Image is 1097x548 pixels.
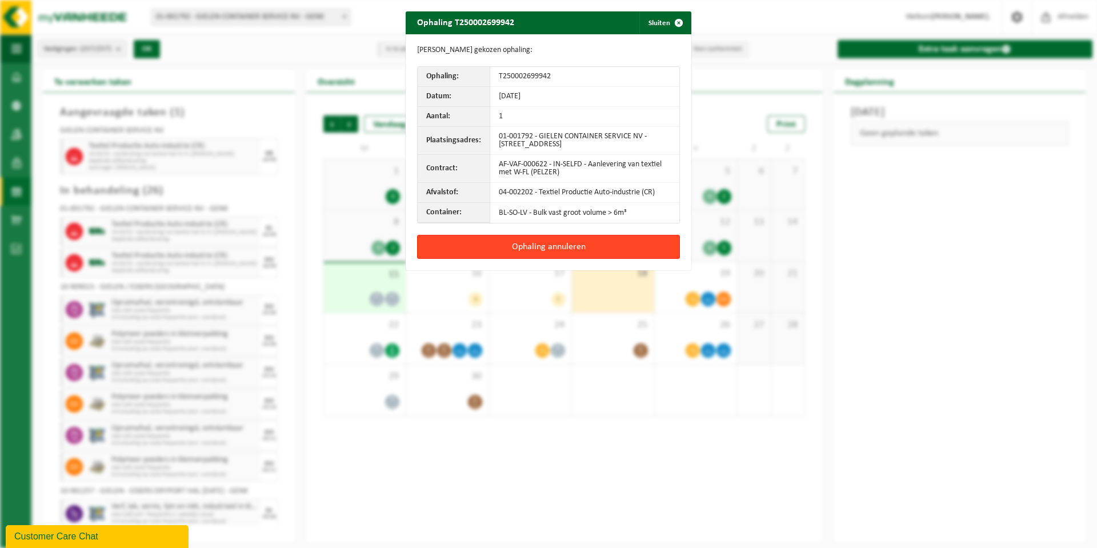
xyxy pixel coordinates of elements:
[418,87,490,107] th: Datum:
[417,235,680,259] button: Ophaling annuleren
[6,523,191,548] iframe: chat widget
[406,11,526,33] h2: Ophaling T250002699942
[418,67,490,87] th: Ophaling:
[417,46,680,55] p: [PERSON_NAME] gekozen ophaling:
[418,155,490,183] th: Contract:
[490,203,679,223] td: BL-SO-LV - Bulk vast groot volume > 6m³
[490,155,679,183] td: AF-VAF-000622 - IN-SELFD - Aanlevering van textiel met W-FL (PELZER)
[418,107,490,127] th: Aantal:
[639,11,690,34] button: Sluiten
[418,127,490,155] th: Plaatsingsadres:
[490,87,679,107] td: [DATE]
[490,183,679,203] td: 04-002202 - Textiel Productie Auto-industrie (CR)
[418,183,490,203] th: Afvalstof:
[490,107,679,127] td: 1
[490,67,679,87] td: T250002699942
[418,203,490,223] th: Container:
[490,127,679,155] td: 01-001792 - GIELEN CONTAINER SERVICE NV - [STREET_ADDRESS]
